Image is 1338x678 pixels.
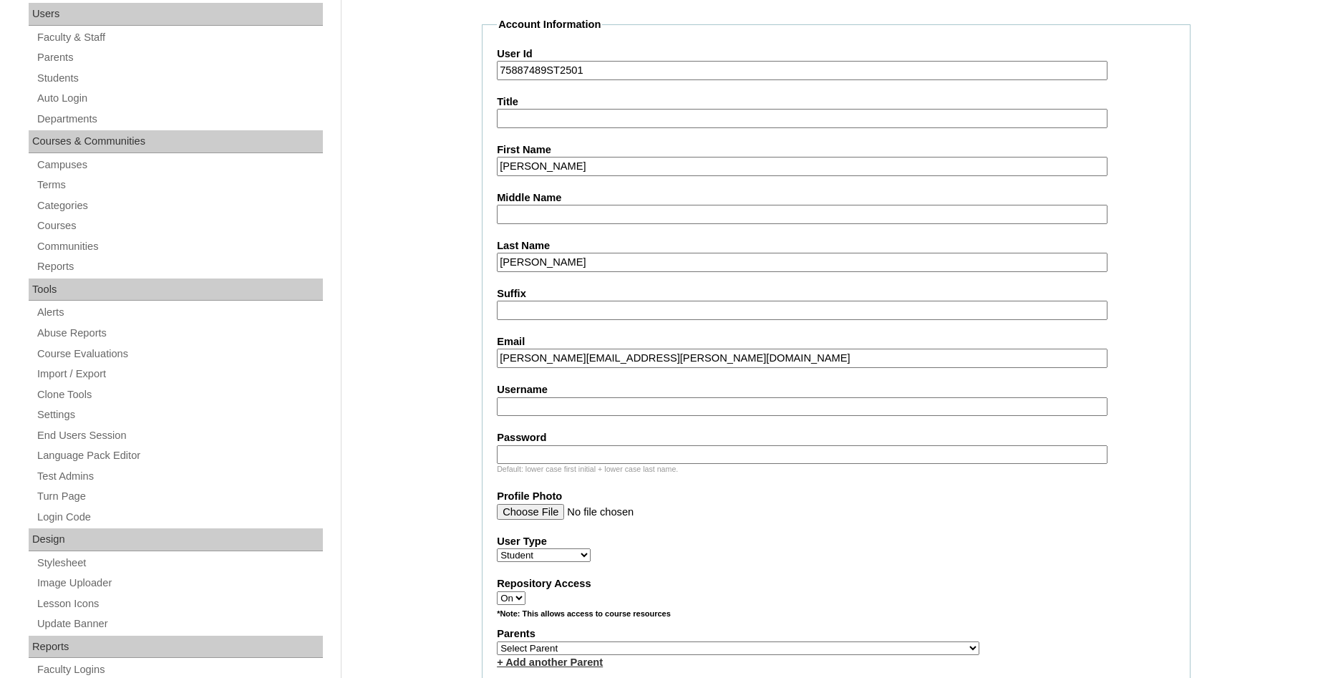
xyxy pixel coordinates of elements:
[36,615,323,633] a: Update Banner
[36,427,323,445] a: End Users Session
[29,279,323,301] div: Tools
[497,576,1175,591] label: Repository Access
[497,609,1175,626] div: *Note: This allows access to course resources
[36,69,323,87] a: Students
[497,286,1175,301] label: Suffix
[29,528,323,551] div: Design
[497,626,1175,641] label: Parents
[497,489,1175,504] label: Profile Photo
[36,176,323,194] a: Terms
[497,142,1175,158] label: First Name
[36,238,323,256] a: Communities
[497,47,1175,62] label: User Id
[36,49,323,67] a: Parents
[36,345,323,363] a: Course Evaluations
[36,595,323,613] a: Lesson Icons
[36,386,323,404] a: Clone Tools
[497,190,1175,205] label: Middle Name
[36,508,323,526] a: Login Code
[497,17,602,32] legend: Account Information
[497,534,1175,549] label: User Type
[36,406,323,424] a: Settings
[497,657,603,668] a: + Add another Parent
[29,3,323,26] div: Users
[497,430,1175,445] label: Password
[36,217,323,235] a: Courses
[497,464,1175,475] div: Default: lower case first initial + lower case last name.
[36,156,323,174] a: Campuses
[497,334,1175,349] label: Email
[36,258,323,276] a: Reports
[36,447,323,465] a: Language Pack Editor
[36,89,323,107] a: Auto Login
[36,197,323,215] a: Categories
[36,110,323,128] a: Departments
[36,488,323,505] a: Turn Page
[36,554,323,572] a: Stylesheet
[497,382,1175,397] label: Username
[36,574,323,592] a: Image Uploader
[36,29,323,47] a: Faculty & Staff
[497,95,1175,110] label: Title
[36,304,323,321] a: Alerts
[36,365,323,383] a: Import / Export
[29,130,323,153] div: Courses & Communities
[36,468,323,485] a: Test Admins
[36,324,323,342] a: Abuse Reports
[497,238,1175,253] label: Last Name
[29,636,323,659] div: Reports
